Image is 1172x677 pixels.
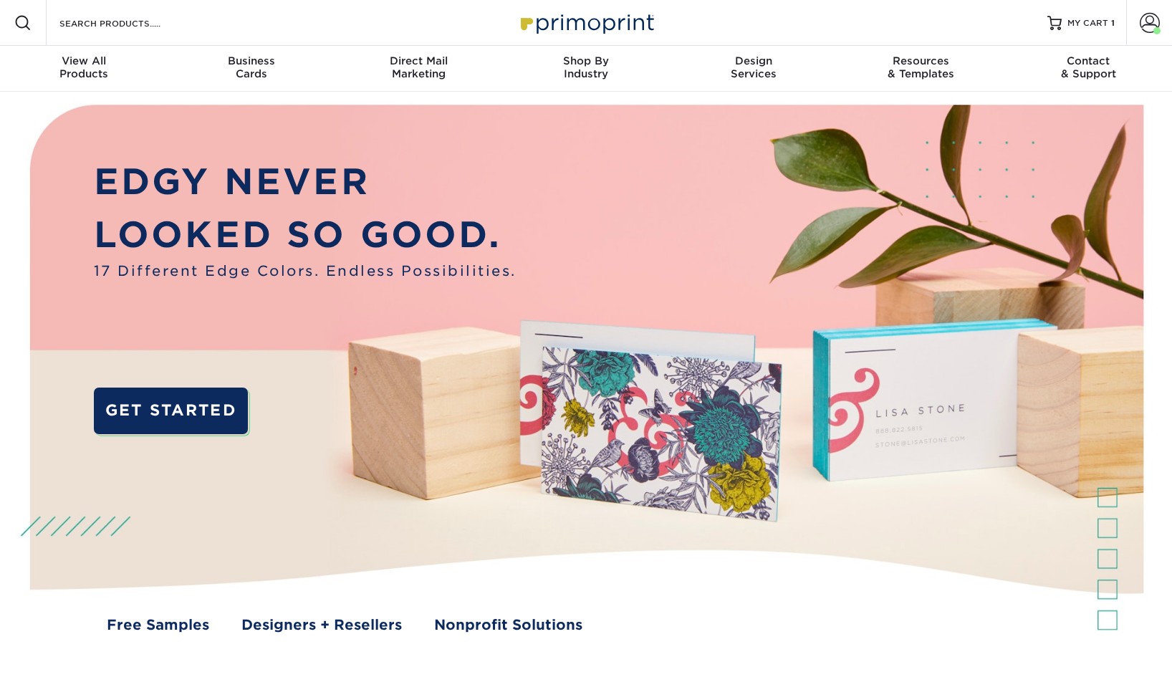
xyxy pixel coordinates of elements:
[107,615,209,635] a: Free Samples
[335,54,502,67] span: Direct Mail
[502,54,670,67] span: Shop By
[1111,18,1115,28] span: 1
[837,54,1005,80] div: & Templates
[434,615,582,635] a: Nonprofit Solutions
[94,155,517,208] p: EDGY NEVER
[1004,46,1172,92] a: Contact& Support
[837,54,1005,67] span: Resources
[670,54,837,67] span: Design
[168,54,335,80] div: Cards
[502,54,670,80] div: Industry
[335,54,502,80] div: Marketing
[168,46,335,92] a: BusinessCards
[94,388,248,434] a: GET STARTED
[837,46,1005,92] a: Resources& Templates
[502,46,670,92] a: Shop ByIndustry
[335,46,502,92] a: Direct MailMarketing
[1004,54,1172,67] span: Contact
[94,208,517,261] p: LOOKED SO GOOD.
[670,46,837,92] a: DesignServices
[670,54,837,80] div: Services
[1004,54,1172,80] div: & Support
[241,615,402,635] a: Designers + Resellers
[514,7,658,38] img: Primoprint
[58,14,198,32] input: SEARCH PRODUCTS.....
[94,261,517,282] span: 17 Different Edge Colors. Endless Possibilities.
[1067,17,1108,29] span: MY CART
[168,54,335,67] span: Business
